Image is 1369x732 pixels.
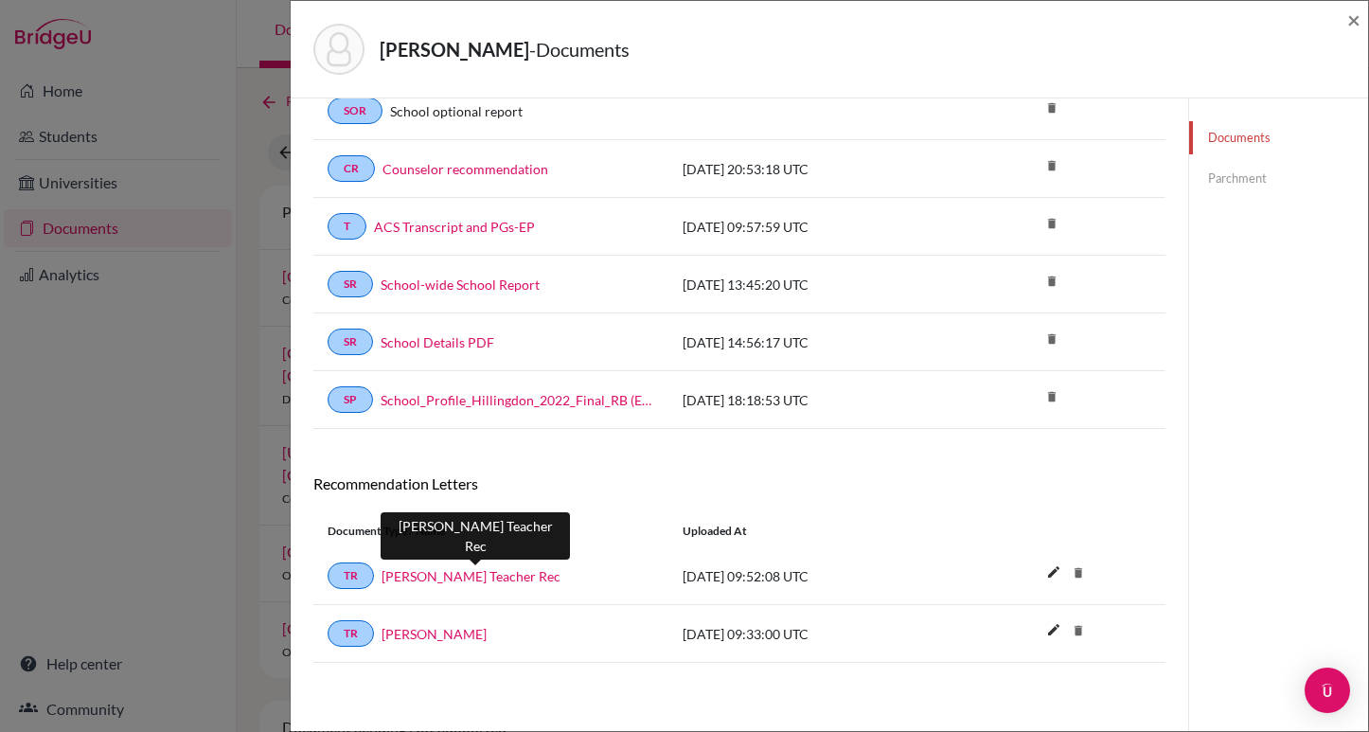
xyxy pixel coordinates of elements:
a: Documents [1189,121,1368,154]
button: Close [1347,9,1360,31]
i: delete [1038,267,1066,295]
strong: [PERSON_NAME] [380,38,529,61]
i: delete [1064,559,1093,587]
div: [PERSON_NAME] Teacher Rec [381,512,570,560]
button: edit [1038,560,1070,588]
span: × [1347,6,1360,33]
a: School_Profile_Hillingdon_2022_Final_RB (Edited) (1).pdf [381,390,654,410]
div: Uploaded at [668,523,952,540]
div: [DATE] 18:18:53 UTC [668,390,952,410]
a: School Details PDF [381,332,494,352]
a: [PERSON_NAME] [382,624,487,644]
span: [DATE] 09:52:08 UTC [683,568,809,584]
h6: Recommendation Letters [313,474,1165,492]
div: [DATE] 20:53:18 UTC [668,159,952,179]
a: SR [328,271,373,297]
a: CR [328,155,375,182]
i: edit [1039,557,1069,587]
a: School optional report [390,101,523,121]
div: [DATE] 14:56:17 UTC [668,332,952,352]
a: SR [328,329,373,355]
a: TR [328,620,374,647]
span: - Documents [529,38,630,61]
a: Parchment [1189,162,1368,195]
a: [PERSON_NAME] Teacher Rec [382,566,560,586]
i: delete [1038,383,1066,411]
a: SOR [328,98,382,124]
div: [DATE] 09:57:59 UTC [668,217,952,237]
i: delete [1038,325,1066,353]
span: [DATE] 09:33:00 UTC [683,626,809,642]
button: edit [1038,617,1070,646]
i: delete [1038,152,1066,180]
a: SP [328,386,373,413]
div: Document Type / Name [313,523,668,540]
a: ACS Transcript and PGs-EP [374,217,535,237]
i: delete [1038,209,1066,238]
div: Open Intercom Messenger [1305,668,1350,713]
i: edit [1039,615,1069,645]
a: Counselor recommendation [382,159,548,179]
i: delete [1064,616,1093,645]
a: School-wide School Report [381,275,540,295]
a: TR [328,562,374,589]
div: [DATE] 13:45:20 UTC [668,275,952,295]
a: T [328,213,366,240]
i: delete [1038,94,1066,122]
